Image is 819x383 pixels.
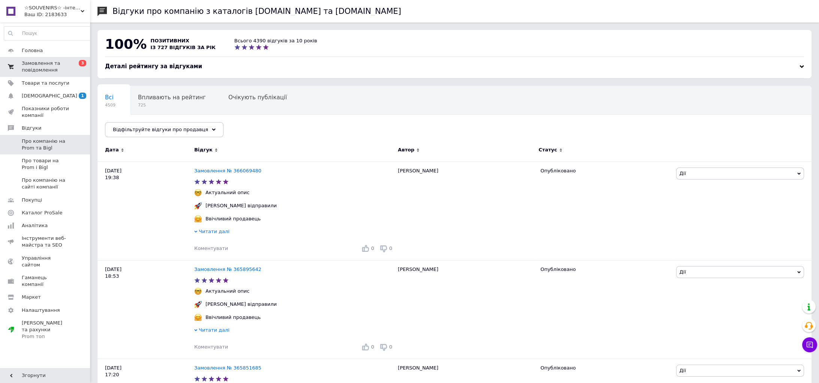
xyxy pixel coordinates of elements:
span: Впливають на рейтинг [138,94,206,101]
span: 0 [389,344,392,350]
a: Замовлення № 365895642 [194,266,261,272]
span: Дії [679,269,686,275]
div: Опубліковані без коментаря [97,115,196,143]
a: Замовлення № 365851685 [194,365,261,371]
div: [PERSON_NAME] [394,162,537,260]
span: Деталі рейтингу за відгуками [105,63,202,70]
div: Актуальний опис [204,288,252,295]
div: Читати далі [194,228,394,237]
span: 3 [79,60,86,66]
img: :nerd_face: [194,287,202,295]
span: Читати далі [199,327,229,333]
span: Каталог ProSale [22,209,62,216]
span: 0 [371,344,374,350]
div: [PERSON_NAME] [394,260,537,359]
div: Деталі рейтингу за відгуками [105,63,804,70]
span: Аналітика [22,222,48,229]
span: Товари та послуги [22,80,69,87]
img: :rocket: [194,301,202,308]
span: Дії [679,368,686,373]
span: Покупці [22,197,42,203]
div: [DATE] 19:38 [97,162,194,260]
span: 1 [79,93,86,99]
span: 4509 [105,102,115,108]
div: [PERSON_NAME] відправили [204,301,279,308]
div: Ввічливий продавець [204,314,262,321]
span: Про компанію на Prom та Bigl [22,138,69,151]
div: Коментувати [194,344,228,350]
a: Замовлення № 366069480 [194,168,261,174]
span: Дії [679,171,686,176]
span: Дата [105,147,119,153]
span: 100% [105,36,147,52]
img: :rocket: [194,202,202,209]
div: Ваш ID: 2183633 [24,11,90,18]
span: Гаманець компанії [22,274,69,288]
input: Пошук [4,27,95,40]
div: Опубліковано [540,168,670,174]
span: із 727 відгуків за рік [150,45,216,50]
span: Відфільтруйте відгуки про продавця [113,127,208,132]
div: Опубліковано [540,266,670,273]
span: 725 [138,102,206,108]
div: Всього 4390 відгуків за 10 років [234,37,317,44]
span: Замовлення та повідомлення [22,60,69,73]
div: [DATE] 18:53 [97,260,194,359]
span: 0 [371,245,374,251]
span: Всі [105,94,114,101]
div: Читати далі [194,327,394,335]
button: Чат з покупцем [802,337,817,352]
div: Актуальний опис [204,189,252,196]
span: Очікують публікації [228,94,287,101]
img: :nerd_face: [194,189,202,196]
span: позитивних [150,38,189,43]
div: Опубліковано [540,365,670,371]
span: Показники роботи компанії [22,105,69,119]
span: Відгук [194,147,213,153]
span: Коментувати [194,245,228,251]
img: :hugging_face: [194,215,202,223]
span: [DEMOGRAPHIC_DATA] [22,93,77,99]
div: [PERSON_NAME] відправили [204,202,279,209]
span: Головна [22,47,43,54]
span: Відгуки [22,125,41,132]
span: Про компанію на сайті компанії [22,177,69,190]
div: Коментувати [194,245,228,252]
span: Налаштування [22,307,60,314]
img: :hugging_face: [194,314,202,321]
span: Опубліковані без комен... [105,123,181,129]
span: Автор [398,147,414,153]
span: Статус [538,147,557,153]
div: Ввічливий продавець [204,215,262,222]
span: Коментувати [194,344,228,350]
span: Про товари на Prom і Bigl [22,157,69,171]
h1: Відгуки про компанію з каталогів [DOMAIN_NAME] та [DOMAIN_NAME] [112,7,401,16]
div: Prom топ [22,333,69,340]
span: Маркет [22,294,41,301]
span: Інструменти веб-майстра та SEO [22,235,69,248]
span: [PERSON_NAME] та рахунки [22,320,69,340]
span: Управління сайтом [22,255,69,268]
span: 0 [389,245,392,251]
span: ☆SOUVENIRS☆ -інтернет-магазин. Прикраси, натуральне каміння, жемчуг, фурнітра. [24,4,81,11]
span: Читати далі [199,229,229,234]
